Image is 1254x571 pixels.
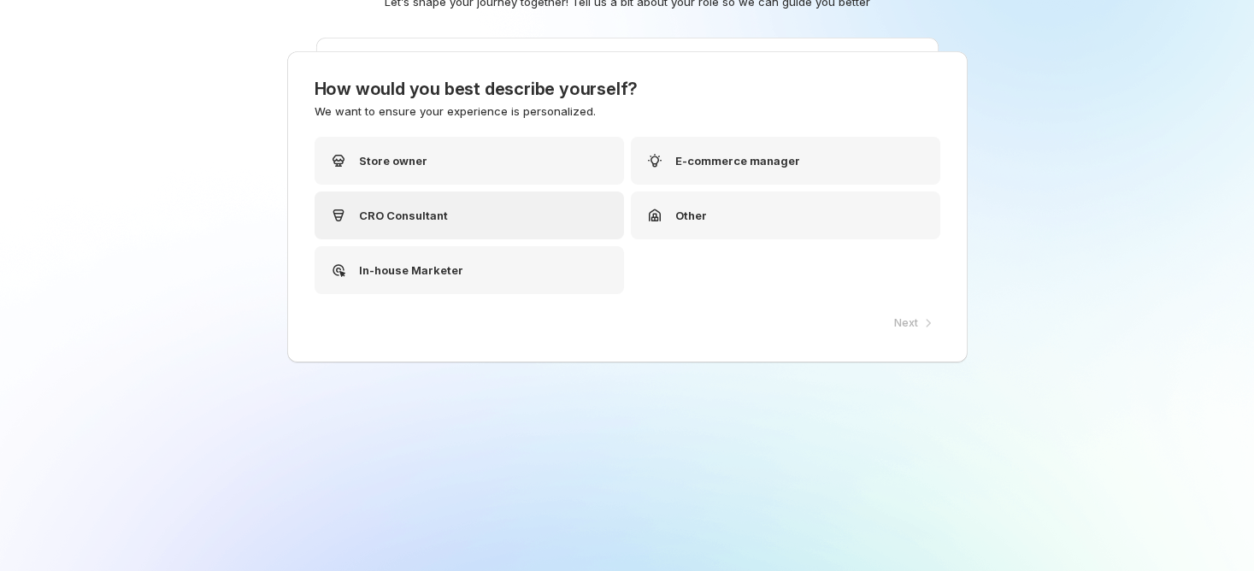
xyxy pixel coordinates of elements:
[315,104,596,118] span: We want to ensure your experience is personalized.
[359,262,463,279] p: In-house Marketer
[359,207,448,224] p: CRO Consultant
[359,152,427,169] p: Store owner
[675,152,800,169] p: E-commerce manager
[315,79,940,99] h3: How would you best describe yourself?
[675,207,707,224] p: Other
